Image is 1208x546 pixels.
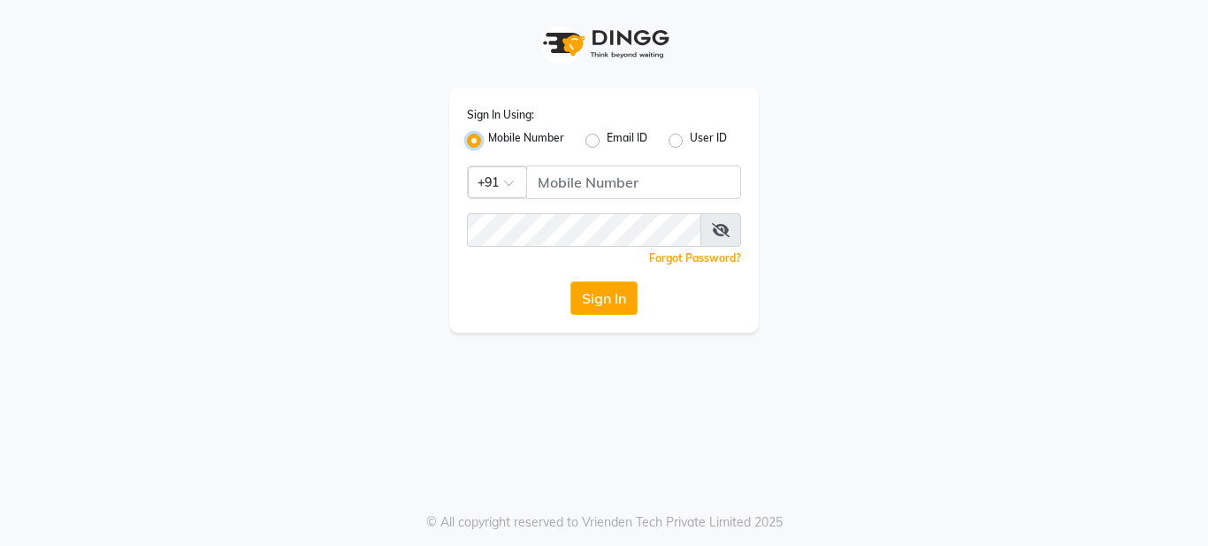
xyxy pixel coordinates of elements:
[649,251,741,265] a: Forgot Password?
[690,130,727,151] label: User ID
[607,130,647,151] label: Email ID
[570,281,638,315] button: Sign In
[526,165,741,199] input: Username
[533,18,675,70] img: logo1.svg
[488,130,564,151] label: Mobile Number
[467,107,534,123] label: Sign In Using:
[467,213,701,247] input: Username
